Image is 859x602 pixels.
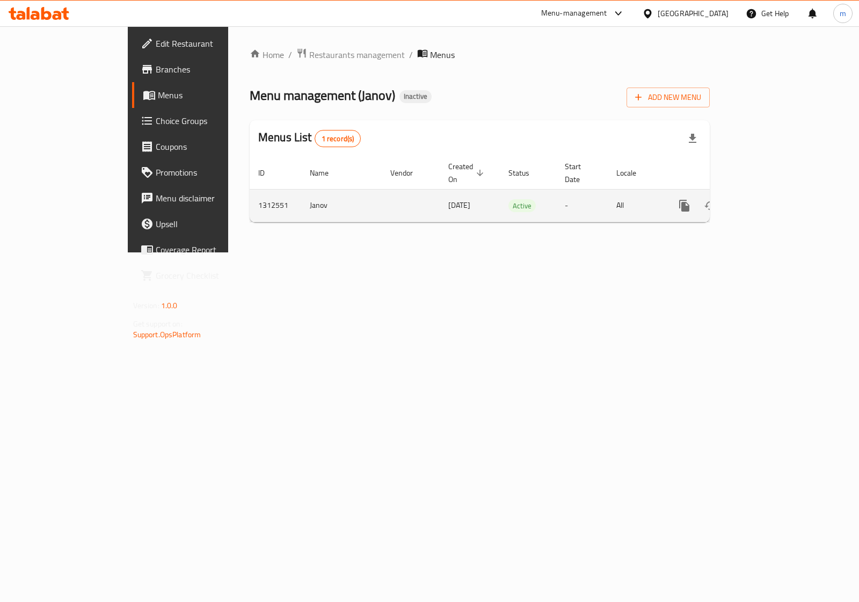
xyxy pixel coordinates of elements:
[156,166,263,179] span: Promotions
[132,185,271,211] a: Menu disclaimer
[156,243,263,256] span: Coverage Report
[309,48,405,61] span: Restaurants management
[608,189,663,222] td: All
[635,91,701,104] span: Add New Menu
[508,200,536,212] span: Active
[156,63,263,76] span: Branches
[156,269,263,282] span: Grocery Checklist
[156,217,263,230] span: Upsell
[556,189,608,222] td: -
[541,7,607,20] div: Menu-management
[250,157,783,222] table: enhanced table
[132,56,271,82] a: Branches
[156,192,263,205] span: Menu disclaimer
[158,89,263,101] span: Menus
[448,160,487,186] span: Created On
[250,189,301,222] td: 1312551
[132,134,271,159] a: Coupons
[840,8,846,19] span: m
[508,166,543,179] span: Status
[680,126,705,151] div: Export file
[663,157,783,190] th: Actions
[250,83,395,107] span: Menu management ( Janov )
[658,8,729,19] div: [GEOGRAPHIC_DATA]
[301,189,382,222] td: Janov
[132,211,271,237] a: Upsell
[250,48,710,62] nav: breadcrumb
[672,193,697,219] button: more
[156,37,263,50] span: Edit Restaurant
[565,160,595,186] span: Start Date
[133,328,201,342] a: Support.OpsPlatform
[430,48,455,61] span: Menus
[132,82,271,108] a: Menus
[616,166,650,179] span: Locale
[132,237,271,263] a: Coverage Report
[390,166,427,179] span: Vendor
[296,48,405,62] a: Restaurants management
[399,90,432,103] div: Inactive
[399,92,432,101] span: Inactive
[133,299,159,313] span: Version:
[156,114,263,127] span: Choice Groups
[310,166,343,179] span: Name
[132,108,271,134] a: Choice Groups
[627,88,710,107] button: Add New Menu
[133,317,183,331] span: Get support on:
[161,299,178,313] span: 1.0.0
[258,129,361,147] h2: Menus List
[132,159,271,185] a: Promotions
[448,198,470,212] span: [DATE]
[156,140,263,153] span: Coupons
[288,48,292,61] li: /
[409,48,413,61] li: /
[258,166,279,179] span: ID
[132,263,271,288] a: Grocery Checklist
[132,31,271,56] a: Edit Restaurant
[508,199,536,212] div: Active
[315,134,361,144] span: 1 record(s)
